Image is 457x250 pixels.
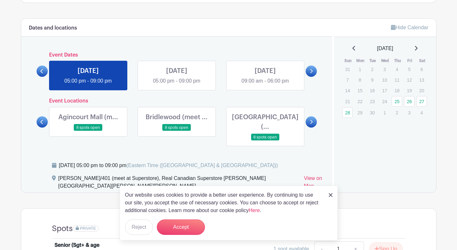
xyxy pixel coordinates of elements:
th: Thu [391,58,404,64]
p: 21 [342,96,353,106]
a: Hide Calendar [391,25,428,30]
p: 4 [392,64,402,74]
p: 18 [392,85,402,95]
th: Fri [404,58,416,64]
p: 4 [416,108,427,118]
a: 27 [416,96,427,107]
th: Mon [354,58,367,64]
p: 20 [416,85,427,95]
img: close_button-5f87c8562297e5c2d7936805f587ecaba9071eb48480494691a3f1689db116b3.svg [329,193,333,197]
p: 22 [355,96,365,106]
a: 25 [392,96,402,107]
p: 19 [404,85,415,95]
th: Wed [379,58,392,64]
p: Our website uses cookies to provide a better user experience. By continuing to use our site, you ... [125,191,322,214]
p: 31 [342,64,353,74]
p: 3 [379,64,390,74]
p: 1 [379,108,390,118]
p: 6 [416,64,427,74]
p: 29 [355,108,365,118]
p: 14 [342,85,353,95]
a: Here [249,208,260,213]
p: 5 [404,64,415,74]
p: 30 [367,108,377,118]
div: [DATE] 05:00 pm to 09:00 pm [59,162,278,169]
p: 8 [355,75,365,85]
p: 23 [367,96,377,106]
div: [PERSON_NAME]/401 (meet at Superstore), Real Canadian Superstore [PERSON_NAME][GEOGRAPHIC_DATA][P... [58,174,299,192]
p: 9 [367,75,377,85]
a: 28 [342,107,353,118]
span: (Eastern Time ([GEOGRAPHIC_DATA] & [GEOGRAPHIC_DATA])) [126,163,278,168]
p: 24 [379,96,390,106]
h6: Event Dates [48,52,306,58]
a: View on Map [304,174,325,192]
p: 2 [392,108,402,118]
p: 7 [342,75,353,85]
a: 26 [404,96,415,107]
p: 3 [404,108,415,118]
span: PRIVATE [80,226,96,231]
h6: Dates and locations [29,25,77,31]
p: 2 [367,64,377,74]
th: Sat [416,58,428,64]
p: 17 [379,85,390,95]
p: 12 [404,75,415,85]
h6: Event Locations [48,98,306,104]
p: 16 [367,85,377,95]
h4: Spots [52,224,73,233]
p: 11 [392,75,402,85]
th: Sun [342,58,354,64]
p: 15 [355,85,365,95]
button: Accept [157,219,205,235]
button: Reject [125,219,153,235]
p: 1 [355,64,365,74]
th: Tue [367,58,379,64]
p: 10 [379,75,390,85]
span: [DATE] [377,45,393,52]
p: 13 [416,75,427,85]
